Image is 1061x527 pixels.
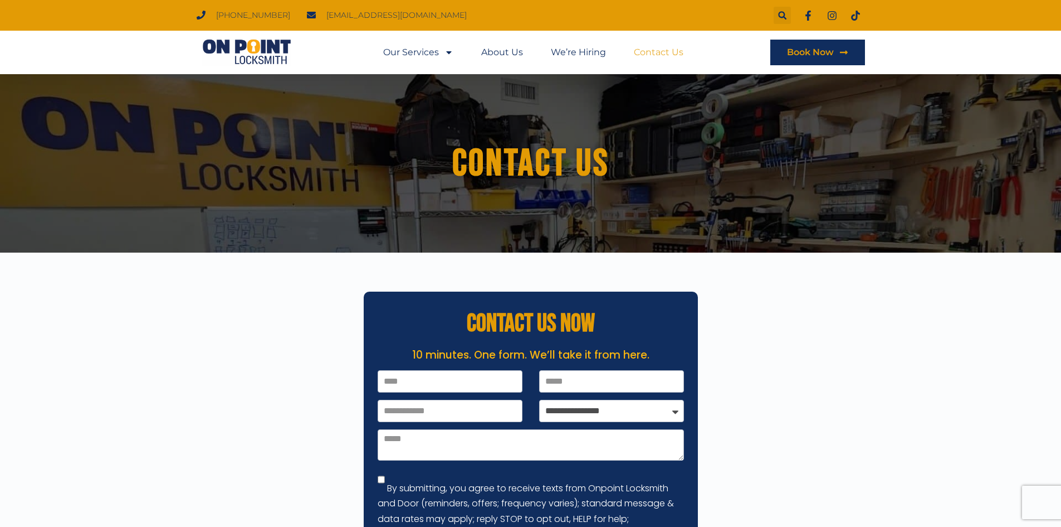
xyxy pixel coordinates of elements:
[383,40,453,65] a: Our Services
[378,482,674,525] label: By submitting, you agree to receive texts from Onpoint Locksmith and Door (reminders, offers; fre...
[787,48,834,57] span: Book Now
[634,40,683,65] a: Contact Us
[383,40,683,65] nav: Menu
[774,7,791,24] div: Search
[369,347,692,364] p: 10 minutes. One form. We’ll take it from here.
[770,40,865,65] a: Book Now
[481,40,523,65] a: About Us
[324,8,467,23] span: [EMAIL_ADDRESS][DOMAIN_NAME]
[219,143,843,185] h1: Contact us
[551,40,606,65] a: We’re Hiring
[213,8,290,23] span: [PHONE_NUMBER]
[369,311,692,336] h2: CONTACT US NOW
